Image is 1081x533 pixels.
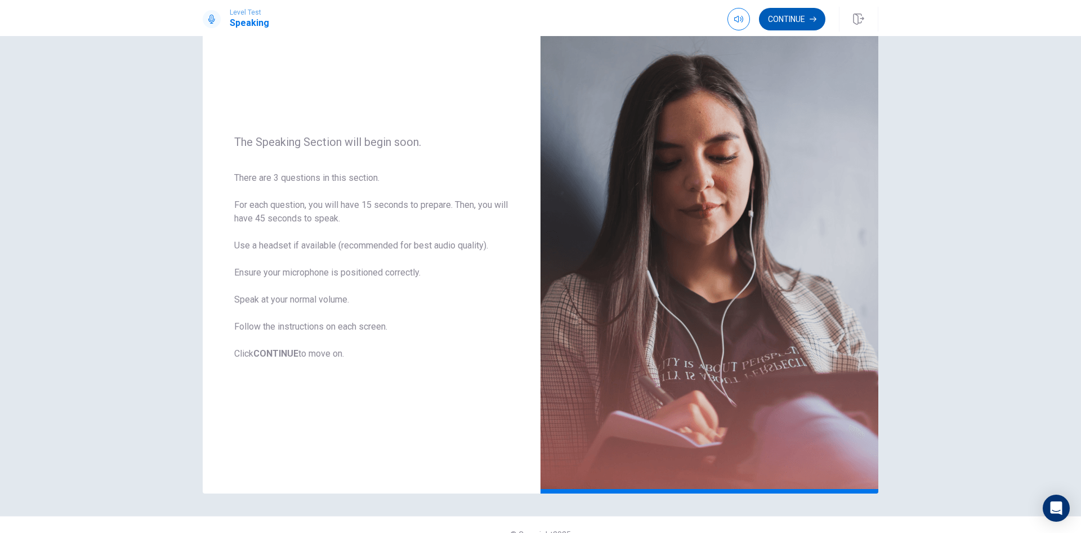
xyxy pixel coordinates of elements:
img: speaking intro [540,2,878,494]
button: Continue [759,8,825,30]
h1: Speaking [230,16,269,30]
span: The Speaking Section will begin soon. [234,135,509,149]
span: There are 3 questions in this section. For each question, you will have 15 seconds to prepare. Th... [234,171,509,361]
span: Level Test [230,8,269,16]
div: Open Intercom Messenger [1043,495,1070,522]
b: CONTINUE [253,348,298,359]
